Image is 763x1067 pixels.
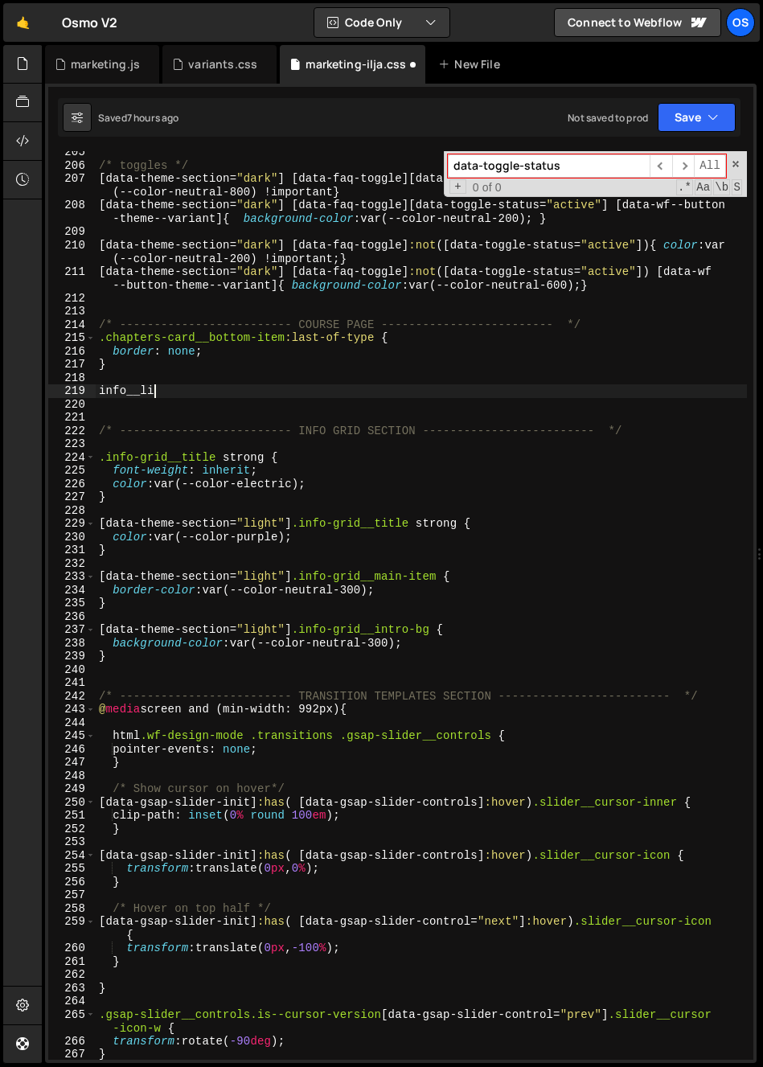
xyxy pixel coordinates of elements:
div: 211 [48,265,96,292]
div: 206 [48,159,96,173]
div: 254 [48,849,96,863]
button: Code Only [314,8,449,37]
div: 263 [48,982,96,995]
div: 207 [48,172,96,199]
a: Os [726,8,755,37]
div: 242 [48,690,96,704]
div: 253 [48,835,96,849]
div: 217 [48,358,96,371]
div: 267 [48,1048,96,1061]
div: 239 [48,650,96,663]
span: Alt-Enter [694,154,726,178]
div: 245 [48,729,96,743]
div: 238 [48,637,96,650]
div: 251 [48,809,96,823]
div: marketing-ilja.css [306,56,406,72]
div: 257 [48,888,96,902]
div: 234 [48,584,96,597]
div: 212 [48,292,96,306]
div: 218 [48,371,96,385]
div: 244 [48,716,96,730]
div: 262 [48,968,96,982]
span: ​ [650,154,672,178]
div: 221 [48,411,96,425]
div: 208 [48,199,96,225]
div: 219 [48,384,96,398]
div: 255 [48,862,96,876]
div: 249 [48,782,96,796]
div: marketing.js [71,56,140,72]
div: 214 [48,318,96,332]
span: CaseSensitive Search [695,179,712,195]
div: 220 [48,398,96,412]
div: 215 [48,331,96,345]
div: Osmo V2 [62,13,117,32]
div: New File [438,56,506,72]
div: 222 [48,425,96,438]
div: 260 [48,942,96,955]
div: 252 [48,823,96,836]
button: Save [658,103,736,132]
div: 216 [48,345,96,359]
div: 237 [48,623,96,637]
div: 243 [48,703,96,716]
div: 250 [48,796,96,810]
div: Not saved to prod [568,111,648,125]
div: 223 [48,437,96,451]
div: 258 [48,902,96,916]
div: 210 [48,239,96,265]
div: 256 [48,876,96,889]
div: 228 [48,504,96,518]
div: 248 [48,769,96,783]
span: Whole Word Search [713,179,730,195]
div: 227 [48,490,96,504]
span: ​ [672,154,695,178]
input: Search for [448,154,650,178]
div: 224 [48,451,96,465]
div: 236 [48,610,96,624]
div: 213 [48,305,96,318]
div: 209 [48,225,96,239]
a: Connect to Webflow [554,8,721,37]
div: 230 [48,531,96,544]
div: 231 [48,544,96,557]
div: 229 [48,517,96,531]
div: variants.css [188,56,257,72]
div: 235 [48,597,96,610]
span: RegExp Search [676,179,693,195]
div: 233 [48,570,96,584]
span: Toggle Replace mode [449,179,466,195]
div: 266 [48,1035,96,1049]
div: 261 [48,955,96,969]
div: 247 [48,756,96,769]
span: 0 of 0 [466,181,508,195]
div: 264 [48,995,96,1008]
div: Saved [98,111,179,125]
div: 7 hours ago [127,111,179,125]
div: 232 [48,557,96,571]
div: 265 [48,1008,96,1035]
div: 226 [48,478,96,491]
div: 240 [48,663,96,677]
div: 241 [48,676,96,690]
div: 246 [48,743,96,757]
a: 🤙 [3,3,43,42]
div: 225 [48,464,96,478]
div: 259 [48,915,96,942]
div: 205 [48,146,96,159]
span: Search In Selection [732,179,742,195]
